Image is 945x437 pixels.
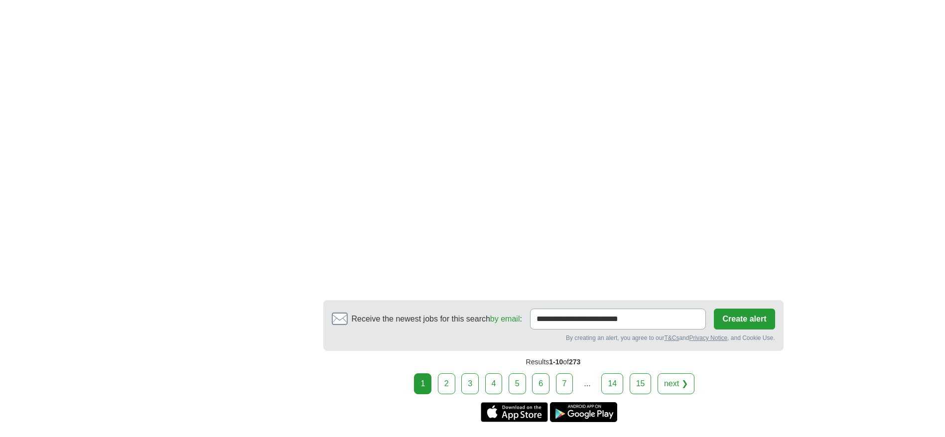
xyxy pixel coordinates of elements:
[550,402,617,422] a: Get the Android app
[714,309,775,329] button: Create alert
[461,373,479,394] a: 3
[481,402,548,422] a: Get the iPhone app
[352,313,522,325] span: Receive the newest jobs for this search :
[569,358,580,366] span: 273
[414,373,431,394] div: 1
[556,373,573,394] a: 7
[689,334,727,341] a: Privacy Notice
[509,373,526,394] a: 5
[532,373,549,394] a: 6
[323,351,784,373] div: Results of
[549,358,563,366] span: 1-10
[577,374,597,394] div: ...
[485,373,503,394] a: 4
[438,373,455,394] a: 2
[658,373,694,394] a: next ❯
[664,334,679,341] a: T&Cs
[332,333,775,342] div: By creating an alert, you agree to our and , and Cookie Use.
[490,315,520,323] a: by email
[601,373,623,394] a: 14
[630,373,652,394] a: 15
